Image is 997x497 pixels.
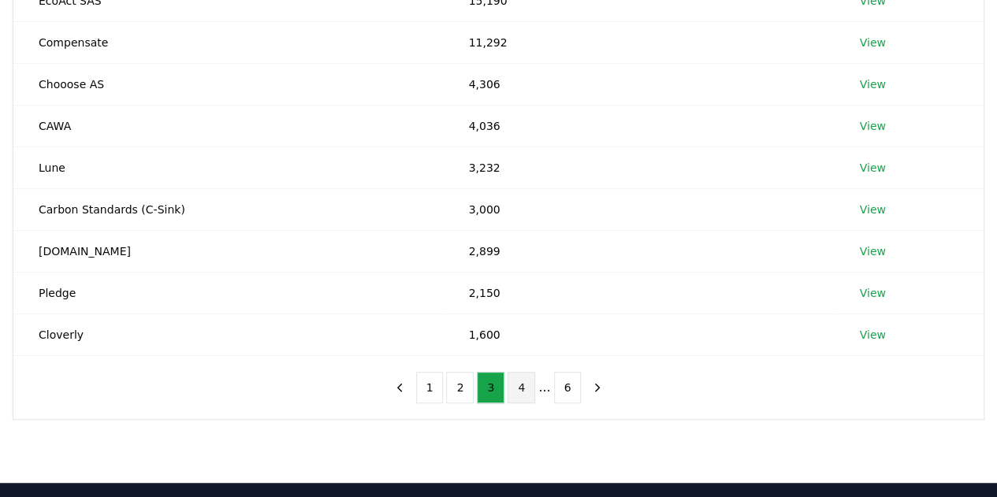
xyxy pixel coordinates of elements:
a: View [859,160,885,176]
td: 3,000 [443,188,834,230]
button: 3 [477,372,504,403]
a: View [859,118,885,134]
td: 1,600 [443,313,834,355]
td: Chooose AS [13,63,443,105]
button: previous page [386,372,413,403]
li: ... [538,378,550,397]
td: Compensate [13,21,443,63]
a: View [859,35,885,50]
button: 4 [508,372,535,403]
a: View [859,243,885,259]
td: Pledge [13,272,443,313]
td: [DOMAIN_NAME] [13,230,443,272]
td: Carbon Standards (C-Sink) [13,188,443,230]
td: 2,150 [443,272,834,313]
td: Lune [13,147,443,188]
a: View [859,76,885,92]
td: 4,036 [443,105,834,147]
td: 4,306 [443,63,834,105]
td: CAWA [13,105,443,147]
button: 6 [554,372,582,403]
button: next page [584,372,611,403]
a: View [859,327,885,343]
td: Cloverly [13,313,443,355]
button: 2 [446,372,474,403]
td: 2,899 [443,230,834,272]
td: 3,232 [443,147,834,188]
a: View [859,285,885,301]
a: View [859,202,885,217]
td: 11,292 [443,21,834,63]
button: 1 [416,372,444,403]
